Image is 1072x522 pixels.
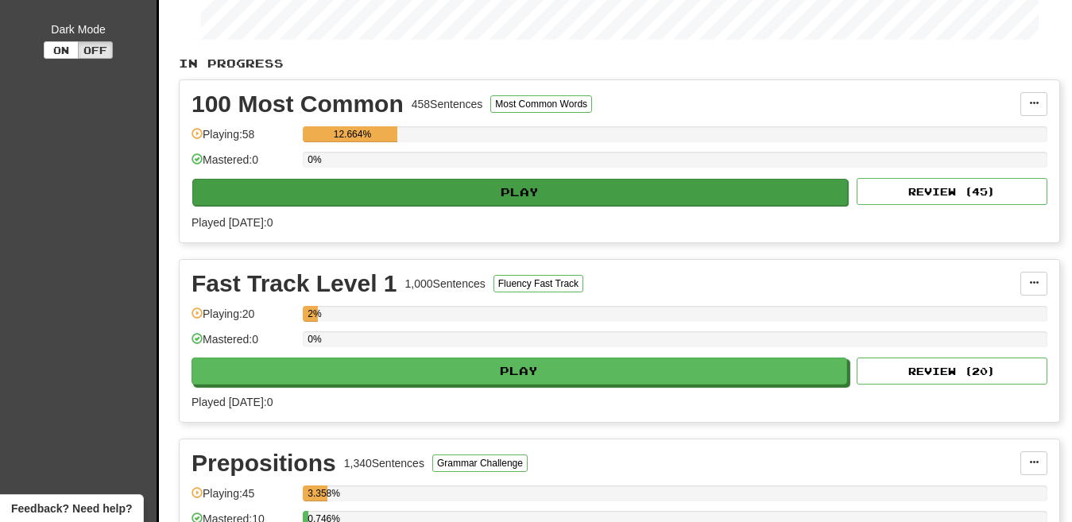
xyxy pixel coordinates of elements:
div: Playing: 45 [192,485,295,512]
div: 100 Most Common [192,92,404,116]
div: 2% [308,306,317,322]
div: Dark Mode [12,21,145,37]
button: Most Common Words [490,95,592,113]
span: Played [DATE]: 0 [192,216,273,229]
button: Play [192,179,848,206]
button: Review (45) [857,178,1047,205]
span: Played [DATE]: 0 [192,396,273,408]
button: On [44,41,79,59]
div: Mastered: 0 [192,331,295,358]
button: Off [78,41,113,59]
div: 1,340 Sentences [344,455,424,471]
p: In Progress [179,56,1060,72]
div: Playing: 58 [192,126,295,153]
button: Play [192,358,847,385]
div: 12.664% [308,126,397,142]
div: Fast Track Level 1 [192,272,397,296]
button: Review (20) [857,358,1047,385]
div: Mastered: 0 [192,152,295,178]
div: Playing: 20 [192,306,295,332]
button: Grammar Challenge [432,454,528,472]
button: Fluency Fast Track [493,275,583,292]
div: 3.358% [308,485,327,501]
div: 1,000 Sentences [405,276,486,292]
div: Prepositions [192,451,336,475]
span: Open feedback widget [11,501,132,516]
div: 458 Sentences [412,96,483,112]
